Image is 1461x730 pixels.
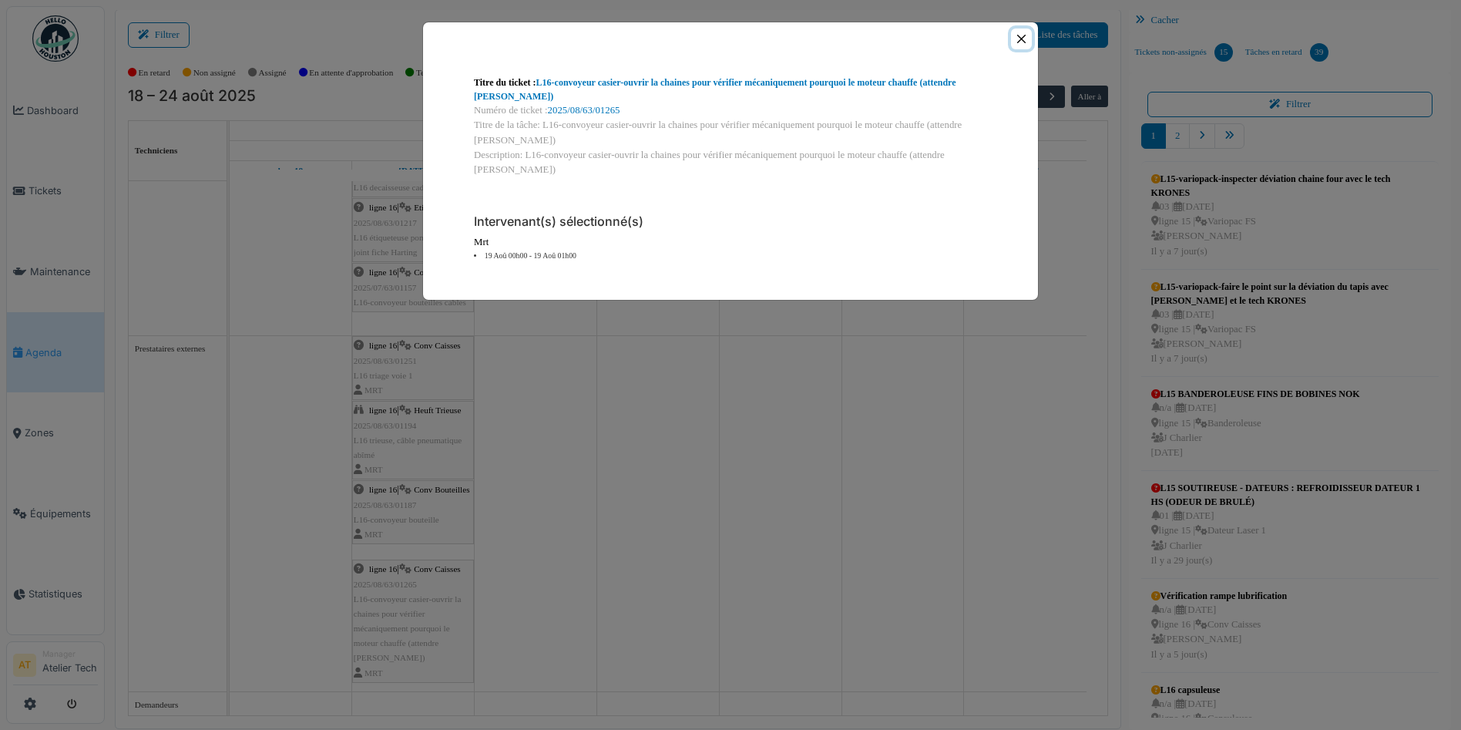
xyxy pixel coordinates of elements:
div: Description: L16-convoyeur casier-ouvrir la chaines pour vérifier mécaniquement pourquoi le moteu... [474,148,987,177]
a: 2025/08/63/01265 [548,105,620,116]
div: Titre de la tâche: L16-convoyeur casier-ouvrir la chaines pour vérifier mécaniquement pourquoi le... [474,118,987,147]
div: Mrt [474,235,987,250]
div: Numéro de ticket : [474,103,987,118]
li: 19 Aoû 00h00 - 19 Aoû 01h00 [466,251,643,262]
a: L16-convoyeur casier-ouvrir la chaines pour vérifier mécaniquement pourquoi le moteur chauffe (at... [474,77,956,102]
h6: Intervenant(s) sélectionné(s) [474,214,643,229]
button: Close [1011,29,1032,49]
div: Titre du ticket : [474,76,987,103]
